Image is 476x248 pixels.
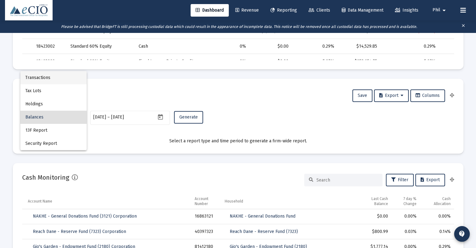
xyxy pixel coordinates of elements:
span: Holdings [25,98,82,111]
span: Tax Lots [25,84,82,98]
span: 13F Report [25,124,82,137]
span: Balances [25,111,82,124]
span: Security Report [25,137,82,150]
span: Transactions [25,71,82,84]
